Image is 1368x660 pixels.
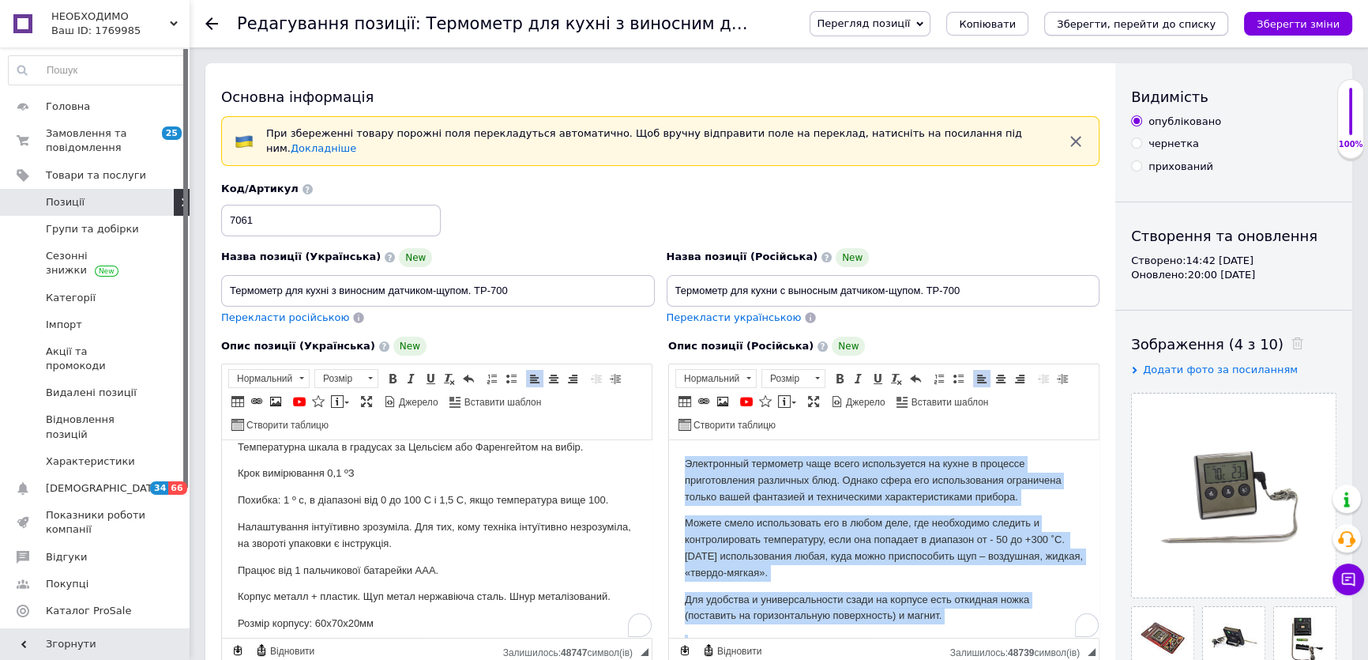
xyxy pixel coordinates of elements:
[16,16,414,65] p: Электронный термометр чаще всего используется на кухне в процессе приготовления различных блюд. О...
[253,642,317,659] a: Відновити
[676,642,693,659] a: Зробити резервну копію зараз
[314,369,378,388] a: Розмір
[229,416,331,433] a: Створити таблицю
[422,370,439,387] a: Підкреслений (Ctrl+U)
[1131,226,1336,246] div: Створення та оновлення
[16,79,414,112] p: Налаштування інтуїтивно зрозуміла. Для тих, кому техніка інтуїтивно незрозуміла, на звороті упако...
[46,386,137,400] span: Видалені позиції
[266,127,1022,154] span: При збереженні товару порожні поля перекладуться автоматично. Щоб вручну відправити поле на перек...
[229,642,246,659] a: Зробити резервну копію зараз
[46,222,139,236] span: Групи та добірки
[641,648,648,656] span: Потягніть для зміни розмірів
[46,249,146,277] span: Сезонні знижки
[757,393,774,410] a: Вставити іконку
[221,340,375,352] span: Опис позиції (Українська)
[235,132,254,151] img: :flag-ua:
[1257,18,1340,30] i: Зберегти зміни
[669,440,1099,638] iframe: Редактор, 06DE0CA3-CDF9-48AA-BAAF-1E2F7999217E
[888,370,905,387] a: Видалити форматування
[16,52,414,69] p: Похибка: 1 º с, в діапазоні від 0 до 100 С і 1,5 С, якщо температура вище 100.
[526,370,543,387] a: По лівому краю
[150,481,168,495] span: 34
[399,248,432,267] span: New
[1332,564,1364,595] button: Чат з покупцем
[16,75,414,141] p: Можете смело использовать его в любом деле, где необходимо следить и контролировать температуру, ...
[946,12,1028,36] button: Копіювати
[46,481,163,496] span: [DEMOGRAPHIC_DATA]
[460,370,477,387] a: Повернути (Ctrl+Z)
[831,370,848,387] a: Жирний (Ctrl+B)
[1011,370,1028,387] a: По правому краю
[310,393,327,410] a: Вставити іконку
[16,25,414,42] p: Крок вимірювання 0,1 ºЗ
[381,393,441,410] a: Джерело
[949,370,967,387] a: Вставити/видалити маркований список
[675,369,757,388] a: Нормальний
[248,393,265,410] a: Вставити/Редагувати посилання (Ctrl+L)
[16,149,414,165] p: Корпус металл + пластик. Щуп метал нержавіюча сталь. Шнур металізований.
[691,419,776,432] span: Створити таблицю
[776,393,799,410] a: Вставити повідомлення
[46,577,88,591] span: Покупці
[393,337,427,356] span: New
[462,396,542,409] span: Вставити шаблон
[168,481,186,495] span: 66
[950,643,1088,658] div: Кiлькiсть символiв
[229,393,246,410] a: Таблиця
[1054,370,1071,387] a: Збільшити відступ
[237,14,938,33] h1: Редагування позиції: Термометр для кухні з виносним датчиком-щупом. ТР-700
[46,345,146,373] span: Акції та промокоди
[973,370,990,387] a: По лівому краю
[1008,647,1034,658] span: 48739
[992,370,1009,387] a: По центру
[894,393,991,410] a: Вставити шаблон
[1131,254,1336,268] div: Створено: 14:42 [DATE]
[221,87,1099,107] div: Основна інформація
[46,291,96,305] span: Категорії
[403,370,420,387] a: Курсив (Ctrl+I)
[483,370,501,387] a: Вставити/видалити нумерований список
[667,275,1100,307] input: Наприклад, H&M жіноча сукня зелена 38 розмір вечірня максі з блискітками
[700,642,764,659] a: Відновити
[315,370,363,387] span: Розмір
[221,251,381,262] span: Назва позиції (Українська)
[503,643,641,658] div: Кiлькiсть символiв
[607,370,624,387] a: Збільшити відступ
[162,126,182,140] span: 25
[909,396,989,409] span: Вставити шаблон
[667,311,802,323] span: Перекласти українською
[1131,268,1336,282] div: Оновлено: 20:00 [DATE]
[844,396,885,409] span: Джерело
[16,123,414,139] p: Працює від 1 пальчикової батарейки ААА.
[545,370,562,387] a: По центру
[676,370,741,387] span: Нормальний
[46,126,146,155] span: Замовлення та повідомлення
[1035,370,1052,387] a: Зменшити відступ
[441,370,458,387] a: Видалити форматування
[1148,137,1199,151] div: чернетка
[714,393,731,410] a: Зображення
[502,370,520,387] a: Вставити/видалити маркований список
[9,56,185,85] input: Пошук
[46,195,85,209] span: Позиції
[291,142,356,154] a: Докладніше
[1148,160,1213,174] div: прихований
[51,24,190,38] div: Ваш ID: 1769985
[205,17,218,30] div: Повернутися назад
[850,370,867,387] a: Курсив (Ctrl+I)
[46,454,135,469] span: Характеристики
[46,604,131,618] span: Каталог ProSale
[832,337,865,356] span: New
[930,370,948,387] a: Вставити/видалити нумерований список
[16,175,414,192] p: Розмір корпусу: 60х70х20мм
[51,9,170,24] span: НЕОБХОДИМО
[358,393,375,410] a: Максимізувати
[16,16,414,608] body: To enrich screen reader interactions, please activate Accessibility in Grammarly extension settings
[46,168,146,183] span: Товари та послуги
[46,550,87,564] span: Відгуки
[715,645,761,658] span: Відновити
[907,370,924,387] a: Повернути (Ctrl+Z)
[817,17,910,29] span: Перегляд позиції
[221,275,655,307] input: Наприклад, H&M жіноча сукня зелена 38 розмір вечірня максі з блискітками
[267,393,284,410] a: Зображення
